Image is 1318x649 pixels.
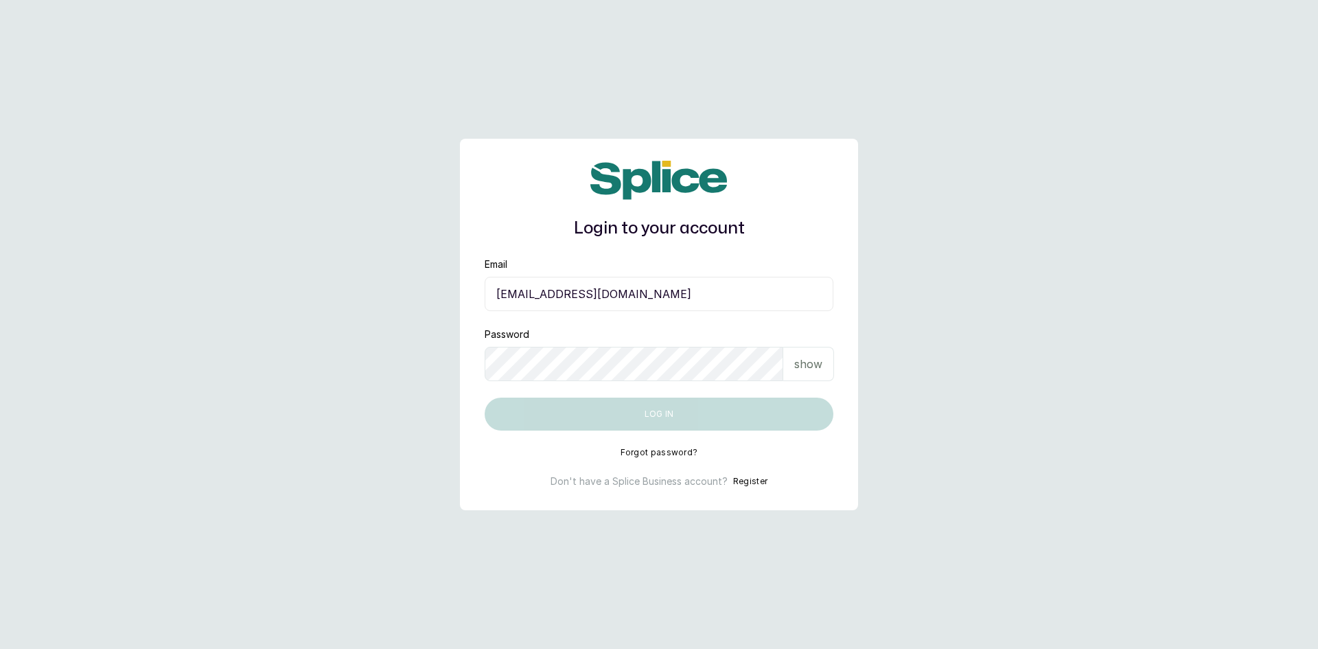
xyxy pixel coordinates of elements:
h1: Login to your account [485,216,833,241]
button: Register [733,475,767,488]
label: Password [485,328,529,341]
label: Email [485,258,507,271]
button: Forgot password? [621,447,698,458]
p: show [794,356,822,372]
button: Log in [485,398,833,431]
input: email@acme.com [485,277,833,311]
p: Don't have a Splice Business account? [551,475,728,488]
